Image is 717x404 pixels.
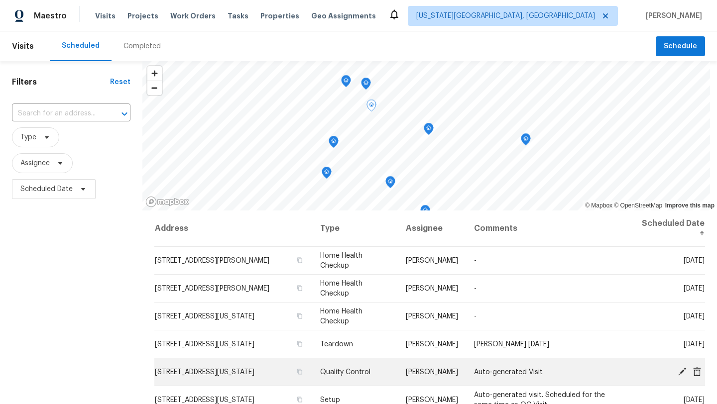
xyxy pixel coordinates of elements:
button: Zoom out [147,81,162,95]
a: OpenStreetMap [614,202,662,209]
div: Map marker [341,75,351,91]
span: [STREET_ADDRESS][PERSON_NAME] [155,285,269,292]
span: Home Health Checkup [320,280,362,297]
a: Mapbox [585,202,612,209]
span: Edit [675,367,690,376]
span: [STREET_ADDRESS][US_STATE] [155,313,254,320]
div: Map marker [385,176,395,192]
span: Projects [127,11,158,21]
span: [STREET_ADDRESS][PERSON_NAME] [155,257,269,264]
span: Work Orders [170,11,216,21]
span: Schedule [664,40,697,53]
span: [DATE] [684,397,705,404]
span: - [474,285,477,292]
th: Assignee [398,210,466,247]
div: Map marker [366,100,376,115]
span: - [474,257,477,264]
button: Copy Address [295,284,304,293]
span: Scheduled Date [20,184,73,194]
span: [DATE] [684,313,705,320]
span: Geo Assignments [311,11,376,21]
span: [PERSON_NAME] [406,341,458,348]
span: Visits [12,35,34,57]
button: Copy Address [295,367,304,376]
div: Map marker [521,133,531,149]
div: Map marker [420,205,430,220]
span: Auto-generated Visit [474,369,543,376]
button: Open [118,107,131,121]
span: [DATE] [684,285,705,292]
span: [PERSON_NAME] [406,397,458,404]
canvas: Map [142,61,710,210]
span: Tasks [228,12,248,19]
span: Properties [260,11,299,21]
input: Search for an address... [12,106,103,121]
th: Address [154,210,312,247]
span: [STREET_ADDRESS][US_STATE] [155,397,254,404]
span: - [474,313,477,320]
span: [PERSON_NAME] [406,257,458,264]
button: Copy Address [295,395,304,404]
span: Home Health Checkup [320,308,362,325]
span: Assignee [20,158,50,168]
span: Setup [320,397,340,404]
span: [DATE] [684,257,705,264]
button: Zoom in [147,66,162,81]
a: Mapbox homepage [145,196,189,207]
span: [PERSON_NAME] [406,313,458,320]
span: [PERSON_NAME] [406,285,458,292]
span: [DATE] [684,341,705,348]
button: Copy Address [295,311,304,320]
span: Home Health Checkup [320,252,362,269]
span: Cancel [690,367,705,376]
th: Scheduled Date ↑ [631,210,705,247]
span: [PERSON_NAME] [DATE] [474,341,549,348]
div: Reset [110,77,130,87]
span: Quality Control [320,369,370,376]
button: Copy Address [295,256,304,265]
div: Completed [123,41,161,51]
div: Map marker [361,78,371,93]
span: Type [20,132,36,142]
button: Schedule [656,36,705,57]
span: [PERSON_NAME] [642,11,702,21]
button: Copy Address [295,339,304,348]
div: Map marker [329,136,339,151]
span: [PERSON_NAME] [406,369,458,376]
h1: Filters [12,77,110,87]
div: Map marker [424,123,434,138]
span: Teardown [320,341,353,348]
span: Visits [95,11,116,21]
th: Type [312,210,398,247]
a: Improve this map [665,202,715,209]
span: [STREET_ADDRESS][US_STATE] [155,341,254,348]
span: [US_STATE][GEOGRAPHIC_DATA], [GEOGRAPHIC_DATA] [416,11,595,21]
span: Maestro [34,11,67,21]
span: [STREET_ADDRESS][US_STATE] [155,369,254,376]
th: Comments [466,210,631,247]
div: Scheduled [62,41,100,51]
div: Map marker [322,167,332,182]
